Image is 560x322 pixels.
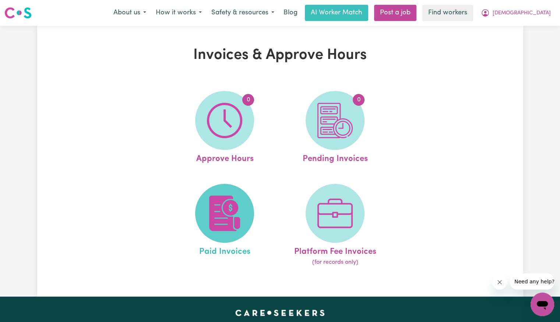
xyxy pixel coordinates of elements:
[151,5,207,21] button: How it works
[282,184,388,267] a: Platform Fee Invoices(for records only)
[4,5,45,11] span: Need any help?
[196,150,253,165] span: Approve Hours
[235,310,325,316] a: Careseekers home page
[172,91,278,165] a: Approve Hours
[207,5,279,21] button: Safety & resources
[282,91,388,165] a: Pending Invoices
[303,150,368,165] span: Pending Invoices
[422,5,473,21] a: Find workers
[510,273,554,290] iframe: Message from company
[279,5,302,21] a: Blog
[294,243,376,258] span: Platform Fee Invoices
[4,6,32,20] img: Careseekers logo
[199,243,250,258] span: Paid Invoices
[305,5,368,21] a: AI Worker Match
[492,275,507,290] iframe: Close message
[4,4,32,21] a: Careseekers logo
[531,293,554,316] iframe: Button to launch messaging window
[312,258,358,267] span: (for records only)
[374,5,416,21] a: Post a job
[109,5,151,21] button: About us
[476,5,556,21] button: My Account
[123,46,438,64] h1: Invoices & Approve Hours
[172,184,278,267] a: Paid Invoices
[242,94,254,106] span: 0
[353,94,364,106] span: 0
[493,9,551,17] span: [DEMOGRAPHIC_DATA]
